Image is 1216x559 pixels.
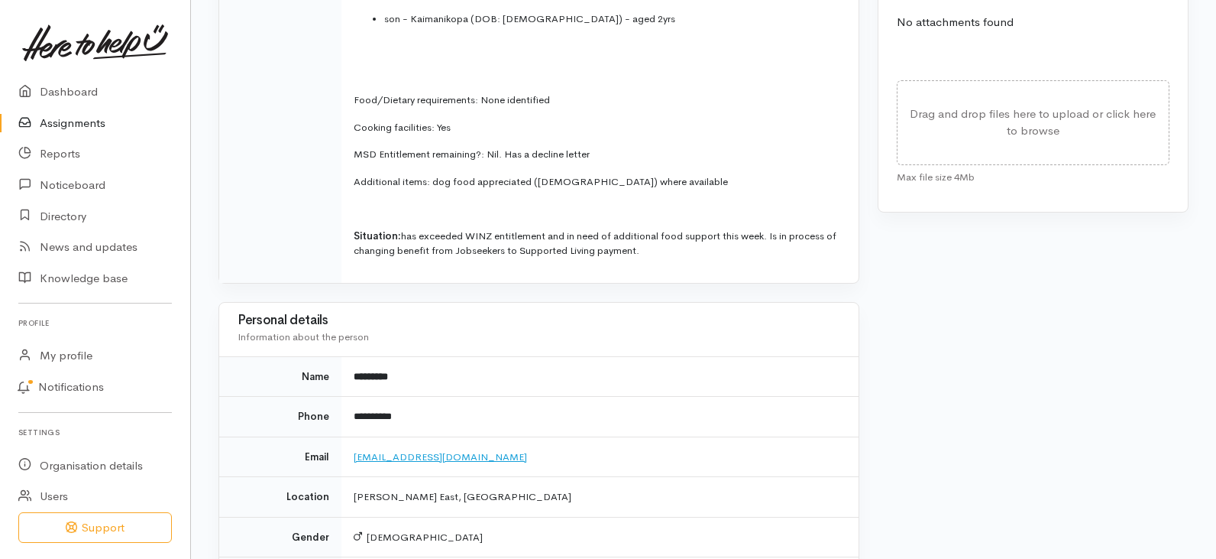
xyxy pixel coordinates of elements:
h6: Settings [18,422,172,443]
td: Gender [219,517,341,557]
p: Additional items: dog food appreciated ([DEMOGRAPHIC_DATA]) where available [354,174,840,190]
div: Max file size 4Mb [897,165,1169,185]
p: MSD Entitlement remaining?: Nil. Has a decline letter [354,147,840,162]
span: Information about the person [238,330,369,343]
td: [PERSON_NAME] East, [GEOGRAPHIC_DATA] [341,477,859,518]
span: Drag and drop files here to upload or click here to browse [910,106,1156,138]
a: [EMAIL_ADDRESS][DOMAIN_NAME] [354,450,527,463]
p: Food/Dietary requirements: None identified [354,93,840,108]
p: No attachments found [897,14,1169,31]
td: Location [219,477,341,518]
button: Support [18,512,172,544]
h3: Personal details [238,314,840,328]
p: has exceeded WINZ entitlement and in need of additional food support this week. Is in process of ... [354,229,840,258]
p: Cooking facilities: Yes [354,120,840,135]
td: Email [219,437,341,477]
span: Situation: [354,229,401,242]
li: son - Kaimanikopa (DOB: [DEMOGRAPHIC_DATA]) - aged 2yrs [384,11,840,27]
td: Phone [219,397,341,437]
td: Name [219,356,341,397]
h6: Profile [18,313,172,333]
span: [DEMOGRAPHIC_DATA] [354,531,483,544]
